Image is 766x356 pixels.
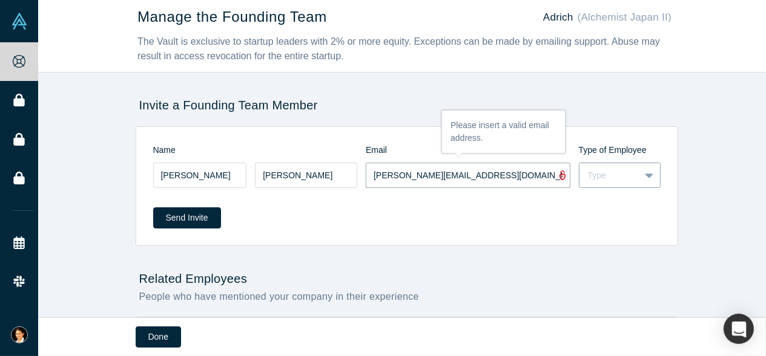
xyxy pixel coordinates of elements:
[366,163,570,188] input: name@domain.com
[153,163,247,188] input: First
[255,163,357,188] input: Last
[153,207,221,228] button: Send Invite
[136,271,678,286] h2: Related Employees
[136,98,678,112] h2: Invite a Founding Team Member
[153,144,366,157] div: Name
[11,13,28,30] img: Alchemist Vault Logo
[136,326,181,348] button: Done
[137,8,327,26] h1: Manage the Founding Team
[543,11,672,24] h2: Adrich
[579,144,661,157] div: Type of Employee
[137,34,672,63] div: The Vault is exclusive to startup leaders with 2% or more equity. Exceptions can be made by email...
[442,111,565,153] div: Please insert a valid email address.
[588,169,632,182] div: Type
[136,290,678,304] div: People who have mentioned your company in their experience
[366,144,579,157] div: Email
[578,11,672,23] span: (Alchemist Japan II)
[11,326,28,343] img: Adhithi Aji's Account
